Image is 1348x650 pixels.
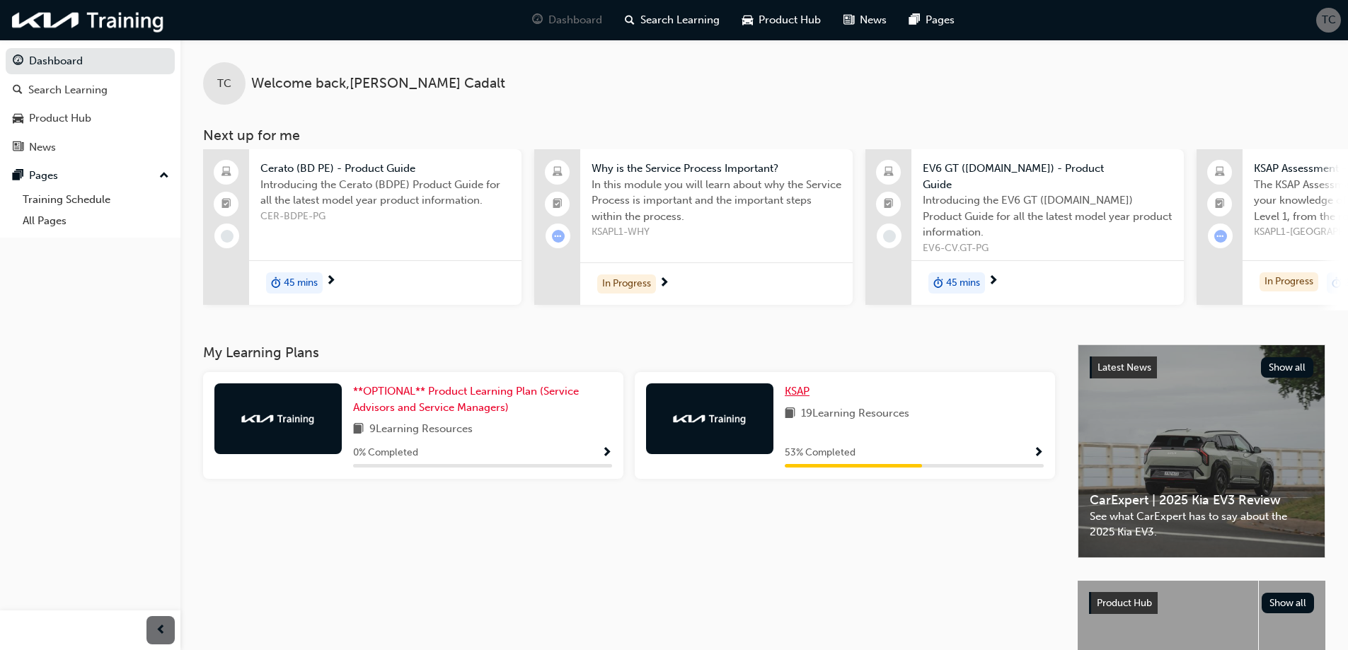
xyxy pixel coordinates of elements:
span: 9 Learning Resources [369,421,473,439]
a: Search Learning [6,77,175,103]
div: Product Hub [29,110,91,127]
span: up-icon [159,167,169,185]
div: In Progress [597,274,656,294]
span: CER-BDPE-PG [260,209,510,225]
span: KSAPL1-WHY [592,224,841,240]
span: Pages [926,12,955,28]
a: Product Hub [6,105,175,132]
div: Search Learning [28,82,108,98]
span: next-icon [988,275,998,288]
a: Latest NewsShow allCarExpert | 2025 Kia EV3 ReviewSee what CarExpert has to say about the 2025 Ki... [1078,344,1325,558]
span: learningRecordVerb_NONE-icon [883,230,896,243]
span: book-icon [353,421,364,439]
a: Training Schedule [17,189,175,211]
button: TC [1316,8,1341,33]
a: KSAP [785,383,815,400]
div: In Progress [1260,272,1318,291]
span: pages-icon [909,11,920,29]
a: pages-iconPages [898,6,966,35]
span: booktick-icon [221,195,231,214]
span: EV6 GT ([DOMAIN_NAME]) - Product Guide [923,161,1173,192]
span: CarExpert | 2025 Kia EV3 Review [1090,492,1313,509]
button: Show Progress [1033,444,1044,462]
span: In this module you will learn about why the Service Process is important and the important steps ... [592,177,841,225]
a: EV6 GT ([DOMAIN_NAME]) - Product GuideIntroducing the EV6 GT ([DOMAIN_NAME]) Product Guide for al... [865,149,1184,305]
span: Introducing the Cerato (BDPE) Product Guide for all the latest model year product information. [260,177,510,209]
span: book-icon [785,405,795,423]
img: kia-training [7,6,170,35]
a: news-iconNews [832,6,898,35]
span: laptop-icon [553,163,563,182]
span: 0 % Completed [353,445,418,461]
span: Show Progress [1033,447,1044,460]
a: All Pages [17,210,175,232]
span: car-icon [13,112,23,125]
button: Pages [6,163,175,189]
span: 53 % Completed [785,445,856,461]
span: Show Progress [601,447,612,460]
span: Dashboard [548,12,602,28]
span: Cerato (BD PE) - Product Guide [260,161,510,177]
span: booktick-icon [884,195,894,214]
button: Show all [1261,357,1314,378]
a: car-iconProduct Hub [731,6,832,35]
a: search-iconSearch Learning [613,6,731,35]
button: DashboardSearch LearningProduct HubNews [6,45,175,163]
span: Welcome back , [PERSON_NAME] Cadalt [251,76,505,92]
span: Search Learning [640,12,720,28]
span: booktick-icon [553,195,563,214]
a: Product HubShow all [1089,592,1314,615]
img: kia-training [239,412,317,426]
button: Show all [1262,593,1315,613]
span: learningRecordVerb_NONE-icon [221,230,234,243]
div: News [29,139,56,156]
h3: My Learning Plans [203,344,1055,361]
span: next-icon [659,277,669,290]
span: KSAP [785,385,810,397]
span: Product Hub [1097,597,1152,609]
span: guage-icon [13,55,23,68]
span: 45 mins [284,275,318,291]
div: Pages [29,168,58,184]
a: **OPTIONAL** Product Learning Plan (Service Advisors and Service Managers) [353,383,612,415]
span: Why is the Service Process Important? [592,161,841,177]
span: next-icon [326,275,336,288]
span: Latest News [1098,361,1151,373]
span: booktick-icon [1215,195,1225,214]
span: EV6-CV.GT-PG [923,240,1173,257]
a: Why is the Service Process Important?In this module you will learn about why the Service Process ... [534,149,853,305]
span: laptop-icon [1215,163,1225,182]
span: learningRecordVerb_ATTEMPT-icon [1214,230,1227,243]
span: 45 mins [946,275,980,291]
span: duration-icon [1332,274,1342,292]
span: search-icon [13,84,23,97]
span: duration-icon [933,274,943,292]
a: Latest NewsShow all [1090,356,1313,379]
button: Show Progress [601,444,612,462]
span: TC [217,76,231,92]
span: prev-icon [156,622,166,639]
span: laptop-icon [221,163,231,182]
span: Introducing the EV6 GT ([DOMAIN_NAME]) Product Guide for all the latest model year product inform... [923,192,1173,240]
span: News [860,12,887,28]
span: **OPTIONAL** Product Learning Plan (Service Advisors and Service Managers) [353,385,579,414]
span: See what CarExpert has to say about the 2025 Kia EV3. [1090,509,1313,540]
span: search-icon [625,11,635,29]
a: News [6,134,175,161]
span: Product Hub [759,12,821,28]
span: laptop-icon [884,163,894,182]
span: car-icon [742,11,753,29]
span: duration-icon [271,274,281,292]
span: learningRecordVerb_ATTEMPT-icon [552,230,565,243]
span: guage-icon [532,11,543,29]
a: Cerato (BD PE) - Product GuideIntroducing the Cerato (BDPE) Product Guide for all the latest mode... [203,149,522,305]
span: news-icon [843,11,854,29]
a: Dashboard [6,48,175,74]
img: kia-training [671,412,749,426]
span: TC [1322,12,1336,28]
h3: Next up for me [180,127,1348,144]
span: news-icon [13,141,23,154]
span: pages-icon [13,170,23,182]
